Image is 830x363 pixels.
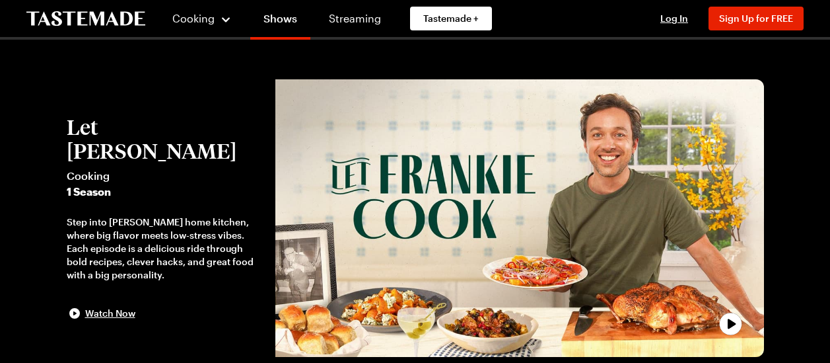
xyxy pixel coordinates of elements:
button: Let [PERSON_NAME]Cooking1 SeasonStep into [PERSON_NAME] home kitchen, where big flavor meets low-... [67,115,263,321]
span: 1 Season [67,184,263,200]
div: Step into [PERSON_NAME] home kitchen, where big flavor meets low-stress vibes. Each episode is a ... [67,216,263,282]
h2: Let [PERSON_NAME] [67,115,263,163]
span: Log In [660,13,688,24]
a: Shows [250,3,310,40]
a: Tastemade + [410,7,492,30]
button: Sign Up for FREE [709,7,804,30]
button: Cooking [172,3,232,34]
button: play trailer [275,79,763,357]
span: Cooking [67,168,263,184]
img: Let Frankie Cook [275,79,763,357]
span: Watch Now [85,307,135,320]
span: Sign Up for FREE [719,13,793,24]
button: Log In [648,12,701,25]
span: Cooking [172,12,215,24]
span: Tastemade + [423,12,479,25]
a: To Tastemade Home Page [26,11,145,26]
